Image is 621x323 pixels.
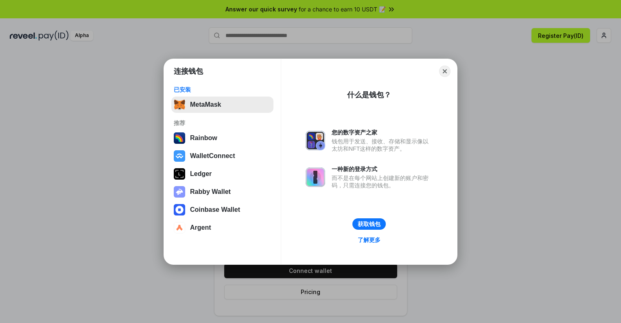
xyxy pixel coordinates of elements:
div: 钱包用于发送、接收、存储和显示像以太坊和NFT这样的数字资产。 [332,138,433,152]
div: Argent [190,224,211,231]
img: svg+xml,%3Csvg%20xmlns%3D%22http%3A%2F%2Fwww.w3.org%2F2000%2Fsvg%22%20width%3D%2228%22%20height%3... [174,168,185,180]
div: 您的数字资产之家 [332,129,433,136]
img: svg+xml,%3Csvg%20width%3D%22120%22%20height%3D%22120%22%20viewBox%3D%220%200%20120%20120%22%20fil... [174,132,185,144]
img: svg+xml,%3Csvg%20xmlns%3D%22http%3A%2F%2Fwww.w3.org%2F2000%2Fsvg%22%20fill%3D%22none%22%20viewBox... [306,131,325,150]
button: Rainbow [171,130,273,146]
div: 推荐 [174,119,271,127]
div: Ledger [190,170,212,178]
div: Coinbase Wallet [190,206,240,213]
button: Coinbase Wallet [171,202,273,218]
div: WalletConnect [190,152,235,160]
div: 一种新的登录方式 [332,165,433,173]
button: Close [439,66,450,77]
button: Rabby Wallet [171,184,273,200]
img: svg+xml,%3Csvg%20width%3D%2228%22%20height%3D%2228%22%20viewBox%3D%220%200%2028%2028%22%20fill%3D... [174,150,185,162]
button: WalletConnect [171,148,273,164]
button: Ledger [171,166,273,182]
img: svg+xml,%3Csvg%20width%3D%2228%22%20height%3D%2228%22%20viewBox%3D%220%200%2028%2028%22%20fill%3D... [174,204,185,215]
button: Argent [171,220,273,236]
img: svg+xml,%3Csvg%20width%3D%2228%22%20height%3D%2228%22%20viewBox%3D%220%200%2028%2028%22%20fill%3D... [174,222,185,233]
img: svg+xml,%3Csvg%20xmlns%3D%22http%3A%2F%2Fwww.w3.org%2F2000%2Fsvg%22%20fill%3D%22none%22%20viewBox... [174,186,185,198]
img: svg+xml,%3Csvg%20fill%3D%22none%22%20height%3D%2233%22%20viewBox%3D%220%200%2035%2033%22%20width%... [174,99,185,110]
div: MetaMask [190,101,221,108]
div: 获取钱包 [358,220,380,228]
a: 了解更多 [353,235,385,245]
button: MetaMask [171,97,273,113]
div: 已安装 [174,86,271,93]
div: Rainbow [190,134,217,142]
div: 什么是钱包？ [347,90,391,100]
div: 了解更多 [358,236,380,244]
div: Rabby Wallet [190,188,231,196]
button: 获取钱包 [352,218,386,230]
div: 而不是在每个网站上创建新的账户和密码，只需连接您的钱包。 [332,174,433,189]
img: svg+xml,%3Csvg%20xmlns%3D%22http%3A%2F%2Fwww.w3.org%2F2000%2Fsvg%22%20fill%3D%22none%22%20viewBox... [306,167,325,187]
h1: 连接钱包 [174,66,203,76]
